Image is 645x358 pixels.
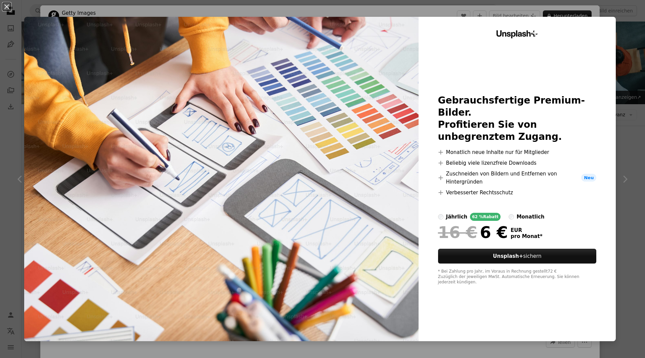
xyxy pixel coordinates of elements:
[438,148,597,156] li: Monatlich neue Inhalte nur für Mitglieder
[511,227,543,233] span: EUR
[438,224,477,241] span: 16 €
[493,253,523,259] strong: Unsplash+
[517,213,545,221] div: monatlich
[470,213,500,221] div: 62 % Rabatt
[438,170,597,186] li: Zuschneiden von Bildern und Entfernen von Hintergründen
[438,224,508,241] div: 6 €
[438,214,443,220] input: jährlich62 %Rabatt
[438,159,597,167] li: Beliebig viele lizenzfreie Downloads
[509,214,514,220] input: monatlich
[438,189,597,197] li: Verbesserter Rechtsschutz
[581,174,596,182] span: Neu
[438,269,597,285] div: * Bei Zahlung pro Jahr, im Voraus in Rechnung gestellt 72 € Zuzüglich der jeweiligen MwSt. Automa...
[438,94,597,143] h2: Gebrauchsfertige Premium-Bilder. Profitieren Sie von unbegrenztem Zugang.
[511,233,543,239] span: pro Monat *
[446,213,468,221] div: jährlich
[438,249,597,264] button: Unsplash+sichern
